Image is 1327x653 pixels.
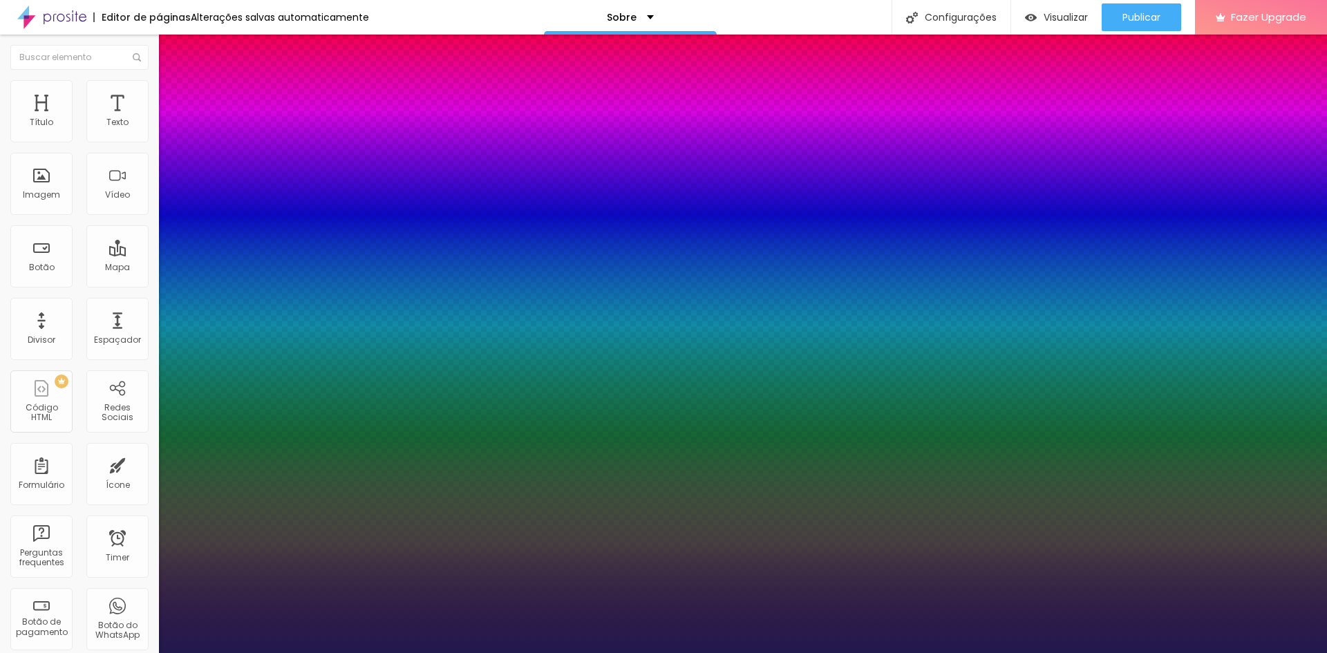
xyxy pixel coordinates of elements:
[90,403,144,423] div: Redes Sociais
[106,480,130,490] div: Ícone
[28,335,55,345] div: Divisor
[1122,12,1160,23] span: Publicar
[106,117,129,127] div: Texto
[106,553,129,562] div: Timer
[105,263,130,272] div: Mapa
[29,263,55,272] div: Botão
[906,12,918,23] img: Icone
[1025,12,1037,23] img: view-1.svg
[10,45,149,70] input: Buscar elemento
[14,617,68,637] div: Botão de pagamento
[19,480,64,490] div: Formulário
[1231,11,1306,23] span: Fazer Upgrade
[14,403,68,423] div: Código HTML
[90,621,144,641] div: Botão do WhatsApp
[133,53,141,61] img: Icone
[105,190,130,200] div: Vídeo
[93,12,191,22] div: Editor de páginas
[1102,3,1181,31] button: Publicar
[14,548,68,568] div: Perguntas frequentes
[23,190,60,200] div: Imagem
[607,12,637,22] p: Sobre
[191,12,369,22] div: Alterações salvas automaticamente
[30,117,53,127] div: Título
[1044,12,1088,23] span: Visualizar
[94,335,141,345] div: Espaçador
[1011,3,1102,31] button: Visualizar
